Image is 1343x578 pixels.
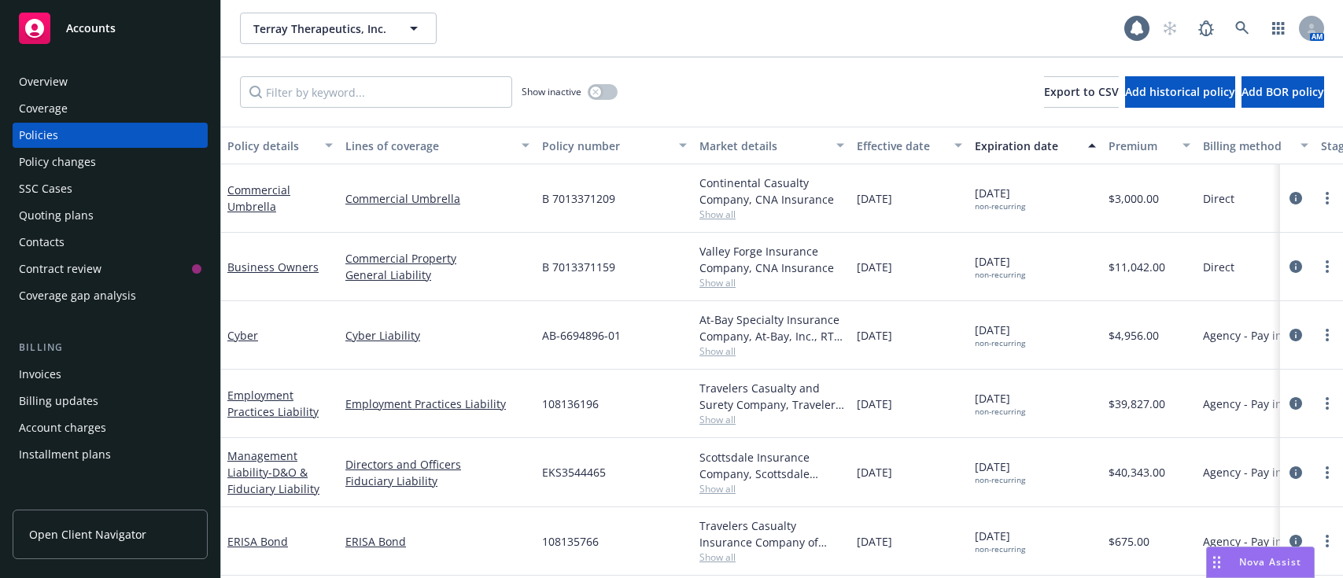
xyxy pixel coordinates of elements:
button: Nova Assist [1206,547,1315,578]
button: Export to CSV [1044,76,1119,108]
span: $3,000.00 [1109,190,1159,207]
div: Effective date [857,138,945,154]
div: Overview [19,69,68,94]
a: circleInformation [1286,326,1305,344]
div: SSC Cases [19,176,72,201]
a: circleInformation [1286,189,1305,208]
a: Contract review [13,256,208,282]
button: Effective date [850,127,969,164]
span: Agency - Pay in full [1203,533,1303,550]
a: Employment Practices Liability [227,388,319,419]
span: Agency - Pay in full [1203,464,1303,480]
button: Add BOR policy [1242,76,1324,108]
div: Contract review [19,256,101,282]
span: Add BOR policy [1242,84,1324,99]
div: Invoices [19,362,61,387]
a: Commercial Umbrella [227,182,290,214]
span: [DATE] [975,528,1025,554]
span: Accounts [66,22,116,35]
a: circleInformation [1286,257,1305,276]
div: Billing method [1203,138,1291,154]
a: Policy changes [13,149,208,175]
span: Show all [699,413,844,426]
a: Contacts [13,230,208,255]
span: AB-6694896-01 [542,327,621,344]
a: circleInformation [1286,532,1305,550]
span: [DATE] [975,390,1025,417]
a: circleInformation [1286,463,1305,482]
div: Travelers Casualty Insurance Company of America, Travelers Insurance, Surety1 [699,517,844,550]
div: Coverage [19,96,68,121]
span: 108135766 [542,533,599,550]
a: Accounts [13,6,208,50]
span: $39,827.00 [1109,396,1165,412]
a: ERISA Bond [227,534,288,549]
div: Market details [699,138,827,154]
a: Management Liability [227,448,319,496]
a: Coverage gap analysis [13,283,208,308]
a: Installment plans [13,442,208,467]
a: more [1318,394,1337,413]
button: Terray Therapeutics, Inc. [240,13,437,44]
span: Agency - Pay in full [1203,327,1303,344]
a: Policies [13,123,208,148]
div: Continental Casualty Company, CNA Insurance [699,175,844,208]
a: more [1318,189,1337,208]
span: [DATE] [975,458,1025,485]
button: Premium [1102,127,1197,164]
span: $4,956.00 [1109,327,1159,344]
a: Commercial Umbrella [345,190,529,207]
a: Cyber Liability [345,327,529,344]
div: non-recurring [975,338,1025,348]
div: Valley Forge Insurance Company, CNA Insurance [699,243,844,276]
span: [DATE] [975,185,1025,212]
div: Billing updates [19,388,98,414]
span: EKS3544465 [542,464,606,480]
a: Invoices [13,362,208,387]
a: Billing updates [13,388,208,414]
span: [DATE] [857,259,892,275]
div: non-recurring [975,475,1025,485]
span: 108136196 [542,396,599,412]
span: Export to CSV [1044,84,1119,99]
button: Billing method [1197,127,1315,164]
div: Policy number [542,138,670,154]
a: Cyber [227,328,258,343]
button: Policy number [536,127,693,164]
span: [DATE] [975,253,1025,280]
span: Terray Therapeutics, Inc. [253,20,389,37]
a: General Liability [345,267,529,283]
div: non-recurring [975,201,1025,212]
button: Add historical policy [1125,76,1235,108]
button: Policy details [221,127,339,164]
a: Coverage [13,96,208,121]
div: Premium [1109,138,1173,154]
a: Quoting plans [13,203,208,228]
span: Show all [699,550,844,564]
div: Contacts [19,230,65,255]
a: Report a Bug [1190,13,1222,44]
span: Show all [699,482,844,495]
span: - D&O & Fiduciary Liability [227,465,319,496]
a: Search [1227,13,1258,44]
span: Show all [699,276,844,289]
div: non-recurring [975,270,1025,280]
div: Policy changes [19,149,96,175]
span: Open Client Navigator [29,526,146,543]
input: Filter by keyword... [240,76,512,108]
div: Drag to move [1207,547,1227,577]
div: Travelers Casualty and Surety Company, Travelers Insurance, RT Specialty Insurance Services, LLC ... [699,380,844,413]
div: Billing [13,340,208,355]
button: Market details [693,127,850,164]
a: Overview [13,69,208,94]
span: Agency - Pay in full [1203,396,1303,412]
span: $40,343.00 [1109,464,1165,480]
a: more [1318,326,1337,344]
a: Business Owners [227,260,319,274]
span: [DATE] [975,322,1025,348]
span: [DATE] [857,464,892,480]
div: Policies [19,123,58,148]
div: Coverage gap analysis [19,283,136,308]
div: Expiration date [975,138,1079,154]
span: $675.00 [1109,533,1149,550]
